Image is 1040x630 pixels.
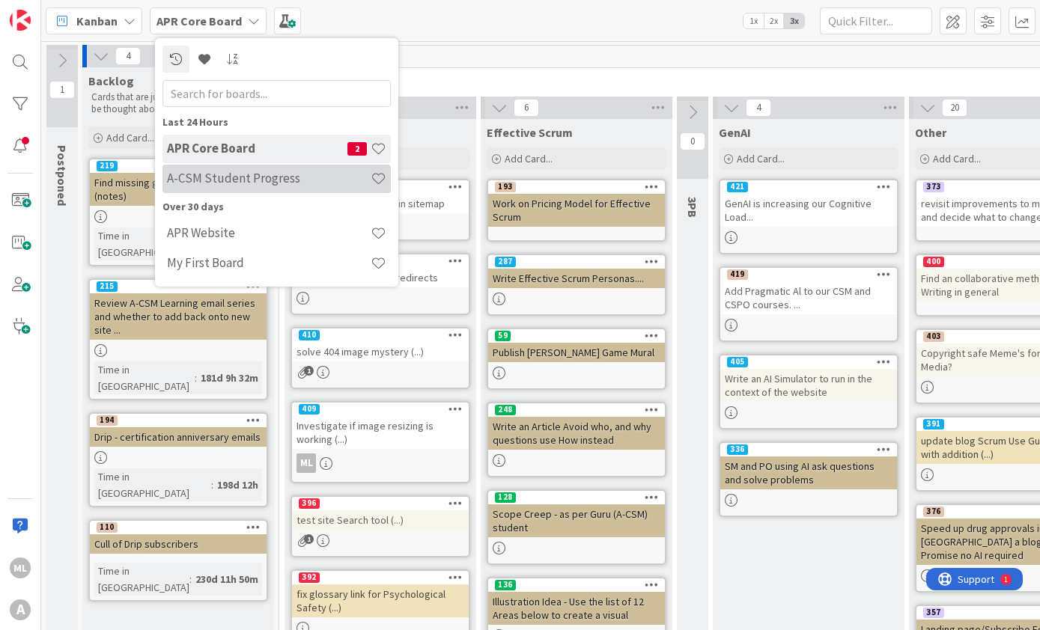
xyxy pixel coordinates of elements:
[97,281,118,292] div: 215
[488,194,665,227] div: Work on Pricing Model for Effective Scrum
[933,152,981,165] span: Add Card...
[90,293,267,340] div: Review A-CSM Learning email series and whether to add back onto new site ...
[488,491,665,537] div: 128Scope Creep - as per Guru (A-CSM) student
[292,510,469,530] div: test site Search tool (...)
[162,80,391,107] input: Search for boards...
[495,182,516,192] div: 193
[720,194,897,227] div: GenAI is increasing our Cognitive Load...
[90,427,267,447] div: Drip - certification anniversary emails
[685,197,700,218] span: 3PB
[488,180,665,227] div: 193Work on Pricing Model for Effective Scrum
[727,444,748,455] div: 336
[97,522,118,533] div: 110
[10,599,31,620] div: A
[488,180,665,194] div: 193
[299,572,320,583] div: 392
[720,268,897,281] div: 419
[784,13,804,28] span: 3x
[299,498,320,509] div: 396
[488,255,665,269] div: 287
[304,534,314,544] span: 1
[727,182,748,192] div: 421
[488,491,665,504] div: 128
[923,608,944,618] div: 357
[923,182,944,192] div: 373
[488,592,665,625] div: Illustration Idea - Use the list of 12 Areas below to create a visual
[31,2,68,20] span: Support
[488,403,665,450] div: 248Write an Article Avoid who, and why questions use How instead
[505,152,553,165] span: Add Card...
[292,403,469,416] div: 409
[292,497,469,510] div: 396
[720,443,897,456] div: 336
[156,13,242,28] b: APR Core Board
[495,257,516,267] div: 287
[292,453,469,473] div: ML
[94,227,195,260] div: Time in [GEOGRAPHIC_DATA]
[488,403,665,417] div: 248
[167,141,347,156] h4: APR Core Board
[923,331,944,342] div: 403
[292,571,469,617] div: 392fix glossary link for Psychological Safety (...)
[162,199,391,215] div: Over 30 days
[488,269,665,288] div: Write Effective Scrum Personas....
[90,521,267,554] div: 110Cull of Drip subscribers
[97,415,118,426] div: 194
[299,404,320,415] div: 409
[90,173,267,206] div: Find missing great testimonials (notes)
[923,257,944,267] div: 400
[737,152,785,165] span: Add Card...
[90,280,267,340] div: 215Review A-CSM Learning email series and whether to add back onto new site ...
[487,125,573,140] span: Effective Scrum
[292,571,469,584] div: 392
[197,370,262,386] div: 181d 9h 32m
[292,403,469,449] div: 409Investigate if image resizing is working (...)
[304,366,314,376] span: 1
[923,419,944,429] div: 391
[167,255,371,270] h4: My First Board
[292,328,469,342] div: 410
[495,331,511,341] div: 59
[189,571,192,587] span: :
[88,73,134,88] span: Backlog
[488,417,665,450] div: Write an Article Avoid who, and why questions use How instead
[820,7,932,34] input: Quick Filter...
[720,456,897,489] div: SM and PO using AI ask questions and solve problems
[297,453,316,473] div: ML
[91,91,265,116] p: Cards that are just ideas and still need to be thought about before getting started.
[90,414,267,427] div: 194
[488,255,665,288] div: 287Write Effective Scrum Personas....
[727,357,748,367] div: 405
[488,329,665,362] div: 59Publish [PERSON_NAME] Game Mural
[495,492,516,503] div: 128
[720,281,897,314] div: Add Pragmatic Al to our CSM and CSPO courses. ...
[746,99,771,117] span: 4
[10,557,31,578] div: ML
[115,47,141,65] span: 4
[94,563,189,596] div: Time in [GEOGRAPHIC_DATA]
[213,477,262,493] div: 198d 12h
[719,125,751,140] span: GenAI
[347,142,367,156] span: 2
[55,145,70,206] span: Postponed
[495,405,516,415] div: 248
[76,12,118,30] span: Kanban
[106,131,154,144] span: Add Card...
[923,507,944,517] div: 376
[720,180,897,194] div: 421
[195,370,197,386] span: :
[292,584,469,617] div: fix glossary link for Psychological Safety (...)
[292,328,469,361] div: 410solve 404 image mystery (...)
[90,159,267,206] div: 219Find missing great testimonials (notes)
[292,416,469,449] div: Investigate if image resizing is working (...)
[680,132,705,150] span: 0
[90,521,267,534] div: 110
[488,329,665,343] div: 59
[488,504,665,537] div: Scope Creep - as per Guru (A-CSM) student
[720,268,897,314] div: 419Add Pragmatic Al to our CSM and CSPO courses. ...
[167,171,371,186] h4: A-CSM Student Progress
[78,6,82,18] div: 1
[488,578,665,625] div: 136Illustration Idea - Use the list of 12 Areas below to create a visual
[942,99,967,117] span: 20
[94,468,211,501] div: Time in [GEOGRAPHIC_DATA]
